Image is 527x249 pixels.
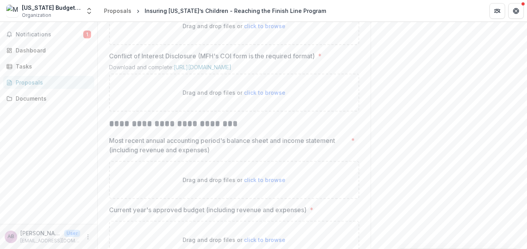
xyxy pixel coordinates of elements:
[8,234,14,239] div: Amy Blouin
[244,177,286,183] span: click to browse
[20,237,80,244] p: [EMAIL_ADDRESS][DOMAIN_NAME]
[109,205,307,215] p: Current year's approved budget (including revenue and expenses)
[489,3,505,19] button: Partners
[16,78,88,87] div: Proposals
[104,7,131,15] div: Proposals
[174,64,231,70] a: [URL][DOMAIN_NAME]
[145,7,326,15] div: Insuring [US_STATE]’s Children - Reaching the Finish Line Program
[3,92,94,105] a: Documents
[244,236,286,243] span: click to browse
[508,3,524,19] button: Get Help
[101,5,134,16] a: Proposals
[101,5,329,16] nav: breadcrumb
[109,64,359,74] div: Download and complete:
[22,4,81,12] div: [US_STATE] Budget Project
[83,232,93,242] button: More
[16,31,83,38] span: Notifications
[6,5,19,17] img: Missouri Budget Project
[244,23,286,29] span: click to browse
[183,176,286,184] p: Drag and drop files or
[84,3,95,19] button: Open entity switcher
[109,51,315,61] p: Conflict of Interest Disclosure (MFH's COI form is the required format)
[3,60,94,73] a: Tasks
[16,94,88,103] div: Documents
[3,44,94,57] a: Dashboard
[83,31,91,38] span: 1
[183,236,286,244] p: Drag and drop files or
[16,46,88,54] div: Dashboard
[16,62,88,70] div: Tasks
[20,229,61,237] p: [PERSON_NAME]
[109,136,348,155] p: Most recent annual accounting period's balance sheet and income statement (including revenue and ...
[244,89,286,96] span: click to browse
[64,230,80,237] p: User
[183,88,286,97] p: Drag and drop files or
[183,22,286,30] p: Drag and drop files or
[3,28,94,41] button: Notifications1
[22,12,51,19] span: Organization
[3,76,94,89] a: Proposals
